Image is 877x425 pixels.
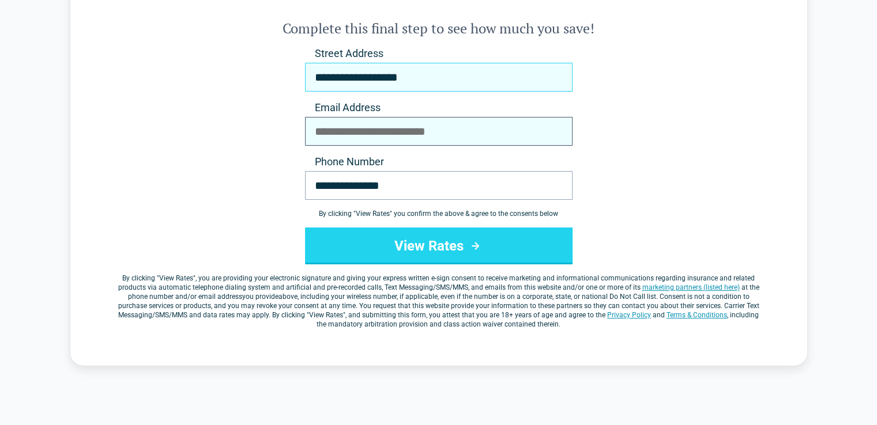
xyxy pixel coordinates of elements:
[116,19,761,37] h2: Complete this final step to see how much you save!
[305,155,573,169] label: Phone Number
[116,274,761,329] label: By clicking " ", you are providing your electronic signature and giving your express written e-si...
[305,47,573,60] label: Street Address
[667,311,727,319] a: Terms & Conditions
[159,274,193,282] span: View Rates
[642,283,740,291] a: marketing partners (listed here)
[305,101,573,115] label: Email Address
[607,311,651,319] a: Privacy Policy
[305,227,573,264] button: View Rates
[305,209,573,218] div: By clicking " View Rates " you confirm the above & agree to the consents below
